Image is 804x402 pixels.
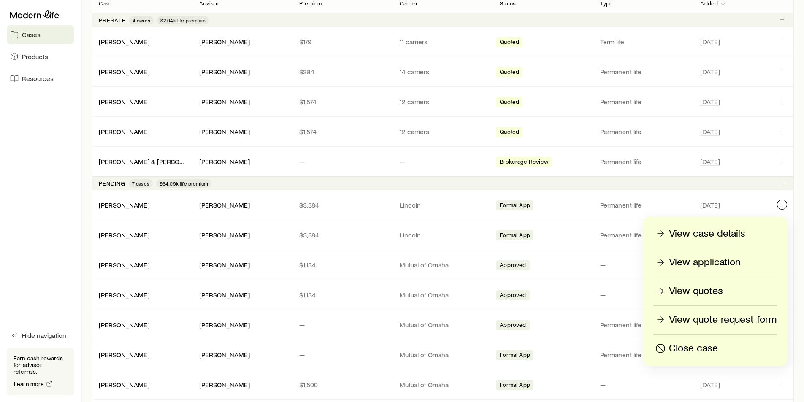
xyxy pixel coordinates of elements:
[653,313,777,327] a: View quote request form
[299,380,386,389] p: $1,500
[600,231,687,239] p: Permanent life
[700,380,720,389] span: [DATE]
[99,380,149,389] a: [PERSON_NAME]
[600,380,687,389] p: —
[400,67,487,76] p: 14 carriers
[199,157,250,166] div: [PERSON_NAME]
[653,227,777,241] a: View case details
[400,321,487,329] p: Mutual of Omaha
[700,157,720,166] span: [DATE]
[653,255,777,270] a: View application
[99,321,149,329] div: [PERSON_NAME]
[299,201,386,209] p: $3,384
[500,232,530,240] span: Formal App
[400,380,487,389] p: Mutual of Omaha
[500,321,526,330] span: Approved
[700,127,720,136] span: [DATE]
[99,67,149,76] a: [PERSON_NAME]
[600,261,687,269] p: —
[299,351,386,359] p: —
[22,331,66,340] span: Hide navigation
[299,127,386,136] p: $1,574
[199,321,250,329] div: [PERSON_NAME]
[99,261,149,270] div: [PERSON_NAME]
[99,351,149,359] div: [PERSON_NAME]
[600,157,687,166] p: Permanent life
[14,355,68,375] p: Earn cash rewards for advisor referrals.
[99,97,149,105] a: [PERSON_NAME]
[22,74,54,83] span: Resources
[500,98,519,107] span: Quoted
[99,127,149,136] div: [PERSON_NAME]
[400,201,487,209] p: Lincoln
[500,291,526,300] span: Approved
[653,341,777,356] button: Close case
[600,38,687,46] p: Term life
[299,321,386,329] p: —
[500,351,530,360] span: Formal App
[500,381,530,390] span: Formal App
[133,17,150,24] span: 4 cases
[299,38,386,46] p: $179
[99,157,215,165] a: [PERSON_NAME] & [PERSON_NAME] +1
[7,25,74,44] a: Cases
[299,157,386,166] p: —
[669,342,718,355] p: Close case
[700,201,720,209] span: [DATE]
[22,30,41,39] span: Cases
[99,38,149,46] div: [PERSON_NAME]
[99,201,149,210] div: [PERSON_NAME]
[99,201,149,209] a: [PERSON_NAME]
[99,380,149,389] div: [PERSON_NAME]
[22,52,48,61] span: Products
[400,157,487,166] p: —
[600,321,687,329] p: Permanent life
[199,380,250,389] div: [PERSON_NAME]
[669,284,723,298] p: View quotes
[7,47,74,66] a: Products
[600,67,687,76] p: Permanent life
[7,326,74,345] button: Hide navigation
[600,201,687,209] p: Permanent life
[600,291,687,299] p: —
[653,284,777,299] a: View quotes
[99,231,149,240] div: [PERSON_NAME]
[99,231,149,239] a: [PERSON_NAME]
[669,256,741,269] p: View application
[99,321,149,329] a: [PERSON_NAME]
[400,351,487,359] p: Mutual of Omaha
[99,261,149,269] a: [PERSON_NAME]
[299,67,386,76] p: $284
[199,231,250,240] div: [PERSON_NAME]
[400,38,487,46] p: 11 carriers
[199,97,250,106] div: [PERSON_NAME]
[199,127,250,136] div: [PERSON_NAME]
[669,227,745,240] p: View case details
[299,231,386,239] p: $3,384
[199,291,250,299] div: [PERSON_NAME]
[199,67,250,76] div: [PERSON_NAME]
[99,291,149,299] a: [PERSON_NAME]
[199,201,250,210] div: [PERSON_NAME]
[700,38,720,46] span: [DATE]
[7,69,74,88] a: Resources
[400,97,487,106] p: 12 carriers
[500,38,519,47] span: Quoted
[199,38,250,46] div: [PERSON_NAME]
[299,97,386,106] p: $1,574
[160,17,206,24] span: $2.04k life premium
[500,262,526,270] span: Approved
[99,17,126,24] p: Presale
[132,180,149,187] span: 7 cases
[199,261,250,270] div: [PERSON_NAME]
[500,158,548,167] span: Brokerage Review
[99,291,149,299] div: [PERSON_NAME]
[600,351,687,359] p: Permanent life
[160,180,208,187] span: $64.09k life premium
[99,127,149,135] a: [PERSON_NAME]
[400,231,487,239] p: Lincoln
[500,128,519,137] span: Quoted
[400,127,487,136] p: 12 carriers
